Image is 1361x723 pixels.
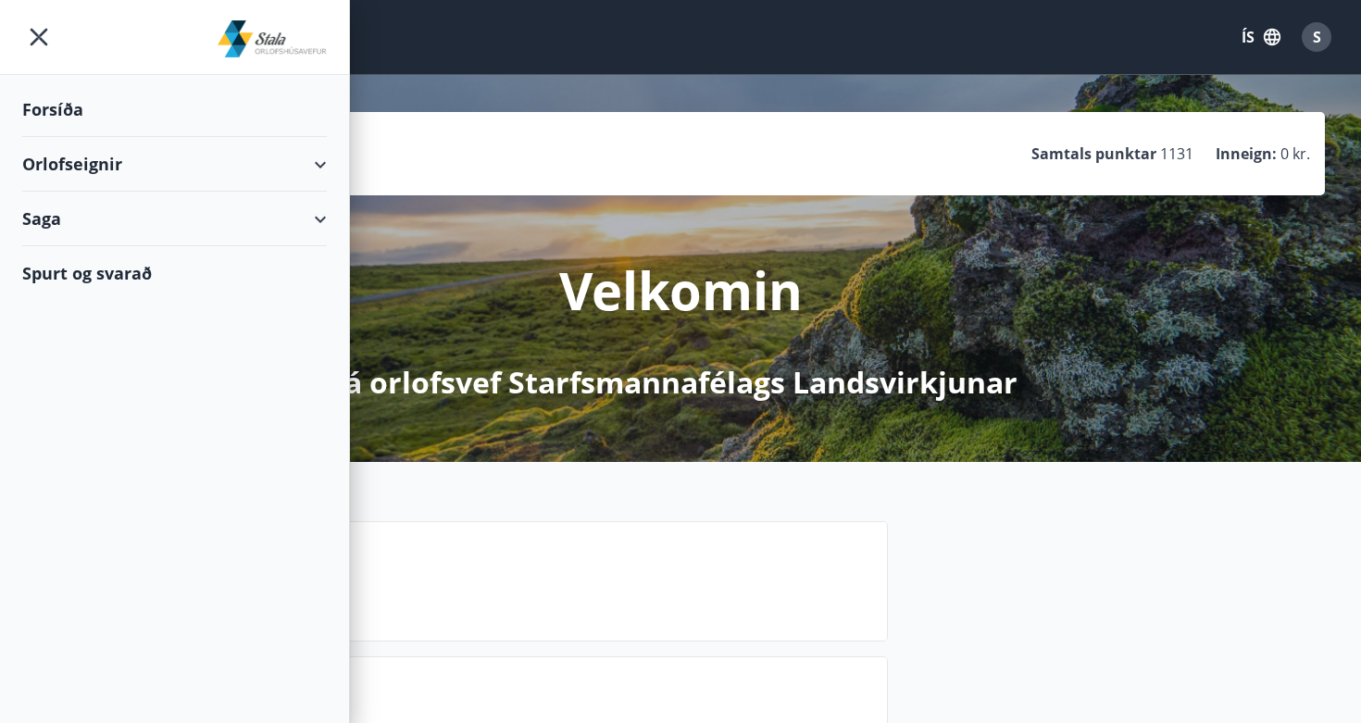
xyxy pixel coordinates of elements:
span: S [1313,27,1321,47]
p: á orlofsvef Starfsmannafélags Landsvirkjunar [344,362,1018,403]
p: Næstu helgi [172,568,872,600]
button: ÍS [1231,20,1291,54]
p: Inneign : [1216,143,1277,164]
button: S [1294,15,1339,59]
p: Velkomin [559,255,803,325]
p: Samtals punktar [1031,143,1156,164]
button: menu [22,20,56,54]
span: 1131 [1160,143,1193,164]
div: Orlofseignir [22,137,327,192]
div: Forsíða [22,82,327,137]
div: Saga [22,192,327,246]
div: Spurt og svarað [22,246,327,300]
span: 0 kr. [1280,143,1310,164]
img: union_logo [218,20,328,57]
